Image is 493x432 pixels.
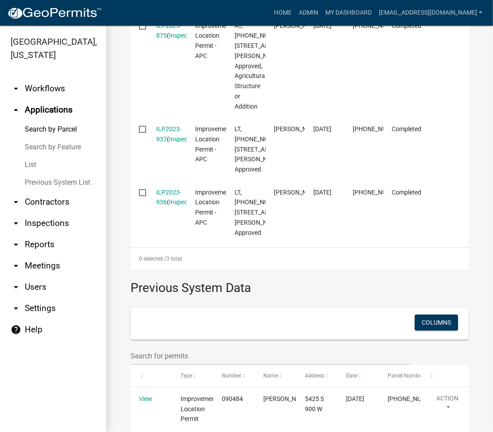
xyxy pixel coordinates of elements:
[156,125,181,143] a: ILP2023-937
[415,315,458,331] button: Columns
[353,189,411,196] span: 015-033-002.D
[195,125,232,163] span: Improvement Location Permit - APC
[346,395,364,402] span: 6/25/2009
[11,324,21,335] i: help
[156,189,181,206] a: ILP2023-936
[195,189,232,226] span: Improvement Location Permit - APC
[263,373,278,379] span: Name
[11,105,21,115] i: arrow_drop_up
[388,395,446,402] span: 015-033-002.D
[255,365,297,386] datatable-header-cell: Name
[131,248,469,270] div: 3 total
[139,395,152,402] a: View
[313,125,331,132] span: 08/15/2023
[274,189,321,196] span: JENNIFER M NELSON
[222,373,241,379] span: Number
[388,373,424,379] span: Parcel Number
[235,125,296,173] span: LT, 015-033-002.D, 5425 S 900 W, NELSON, ILP2023-937, Approved
[11,303,21,314] i: arrow_drop_down
[305,373,324,379] span: Address
[353,125,411,132] span: 015-033-002.D
[379,365,421,386] datatable-header-cell: Parcel Number
[213,365,255,386] datatable-header-cell: Number
[346,373,357,379] span: Date
[305,395,324,413] span: 5425 S 900 W
[263,395,311,402] span: TODD NELSON
[169,198,201,206] a: Inspections
[235,189,296,236] span: LT, 015-033-002.D, 5425 S 900 W, NELSON, ILP2023-936, Approved
[181,395,217,423] span: Improvement Location Permit
[195,22,232,59] span: Improvement Location Permit - APC
[169,32,201,39] a: Inspections
[222,395,243,402] span: 090484
[274,125,321,132] span: JENNIFER M NELSON
[392,189,422,196] span: Completed
[156,187,178,208] div: ( )
[11,197,21,207] i: arrow_drop_down
[131,347,410,365] input: Search for permits
[11,282,21,292] i: arrow_drop_down
[429,394,466,416] button: Action
[156,124,178,144] div: ( )
[295,4,322,21] a: Admin
[338,365,379,386] datatable-header-cell: Date
[11,261,21,271] i: arrow_drop_down
[11,239,21,250] i: arrow_drop_down
[297,365,338,386] datatable-header-cell: Address
[322,4,375,21] a: My Dashboard
[11,83,21,94] i: arrow_drop_down
[139,256,166,262] span: 0 selected /
[169,136,201,143] a: Inspections
[181,373,192,379] span: Type
[392,125,422,132] span: Completed
[131,270,469,297] h3: Previous System Data
[313,189,331,196] span: 08/15/2023
[270,4,295,21] a: Home
[156,21,178,41] div: ( )
[235,22,293,110] span: AT, 015-033-002.D, 5425 S 900 W, NELSON, ILP2025-875, Approved, Agricultural Structure or Addition
[172,365,214,386] datatable-header-cell: Type
[375,4,486,21] a: [EMAIL_ADDRESS][DOMAIN_NAME]
[11,218,21,229] i: arrow_drop_down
